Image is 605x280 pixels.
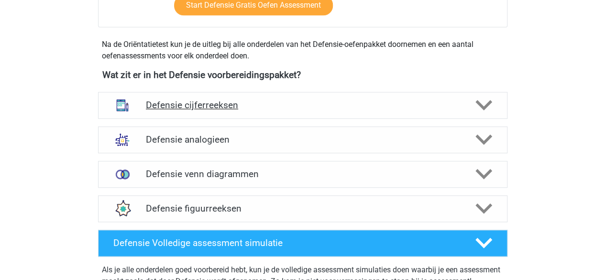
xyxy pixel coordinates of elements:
[94,126,511,153] a: analogieen Defensie analogieen
[110,127,135,152] img: analogieen
[110,93,135,118] img: cijferreeksen
[110,196,135,221] img: figuurreeksen
[110,162,135,187] img: venn diagrammen
[113,237,460,248] h4: Defensie Volledige assessment simulatie
[98,39,507,62] div: Na de Oriëntatietest kun je de uitleg bij alle onderdelen van het Defensie-oefenpakket doornemen ...
[94,161,511,188] a: venn diagrammen Defensie venn diagrammen
[146,100,459,111] h4: Defensie cijferreeksen
[146,168,459,179] h4: Defensie venn diagrammen
[102,69,503,80] h4: Wat zit er in het Defensie voorbereidingspakket?
[146,134,459,145] h4: Defensie analogieen
[146,203,459,214] h4: Defensie figuurreeksen
[94,230,511,257] a: Defensie Volledige assessment simulatie
[94,195,511,222] a: figuurreeksen Defensie figuurreeksen
[94,92,511,119] a: cijferreeksen Defensie cijferreeksen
